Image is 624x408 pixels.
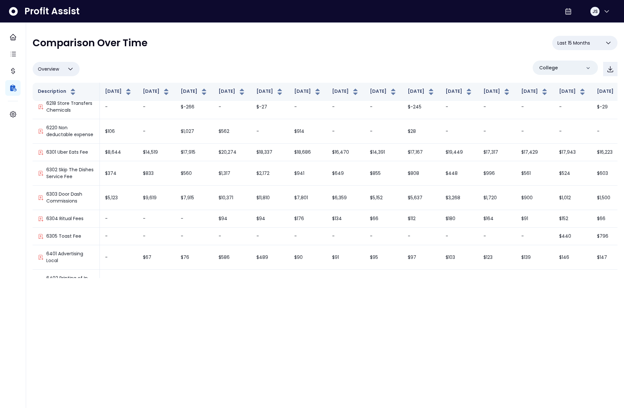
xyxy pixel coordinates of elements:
[403,245,440,270] td: $97
[557,39,590,47] span: Last 15 Months
[100,161,138,186] td: $374
[554,270,592,294] td: -
[46,215,84,222] p: 6304 Ritual Fees
[46,124,94,138] p: 6220 Non deductable expense
[327,270,365,294] td: $482
[327,186,365,210] td: $6,359
[100,270,138,294] td: -
[100,144,138,161] td: $8,644
[213,144,251,161] td: $20,274
[175,95,213,119] td: $-266
[138,95,175,119] td: -
[478,245,516,270] td: $123
[213,161,251,186] td: $1,317
[516,119,554,144] td: -
[554,161,592,186] td: $524
[294,88,322,96] button: [DATE]
[403,161,440,186] td: $808
[403,270,440,294] td: -
[175,119,213,144] td: $1,027
[213,228,251,245] td: -
[251,119,289,144] td: -
[213,186,251,210] td: $10,371
[138,161,175,186] td: $833
[478,161,516,186] td: $996
[138,144,175,161] td: $14,519
[138,119,175,144] td: -
[251,245,289,270] td: $489
[478,119,516,144] td: -
[403,95,440,119] td: $-245
[46,191,94,204] p: 6303 Door Dash Commissions
[446,88,473,96] button: [DATE]
[327,119,365,144] td: -
[289,270,327,294] td: $94
[365,161,403,186] td: $855
[478,270,516,294] td: -
[138,245,175,270] td: $67
[440,119,478,144] td: -
[38,65,59,73] span: Overview
[440,95,478,119] td: -
[100,119,138,144] td: $106
[478,228,516,245] td: -
[289,186,327,210] td: $7,801
[219,88,246,96] button: [DATE]
[554,95,592,119] td: -
[143,88,170,96] button: [DATE]
[478,95,516,119] td: -
[365,210,403,228] td: $66
[289,119,327,144] td: $914
[213,210,251,228] td: $94
[440,270,478,294] td: -
[138,210,175,228] td: -
[516,186,554,210] td: $900
[440,144,478,161] td: $19,449
[478,144,516,161] td: $17,317
[440,161,478,186] td: $448
[365,119,403,144] td: -
[46,250,94,264] p: 6401 Advertising Local
[289,144,327,161] td: $18,686
[289,161,327,186] td: $941
[327,228,365,245] td: -
[251,186,289,210] td: $11,810
[365,270,403,294] td: $21
[175,228,213,245] td: -
[327,245,365,270] td: $91
[138,186,175,210] td: $9,619
[440,245,478,270] td: $103
[46,166,94,180] p: 6302 Skip The Dishes Service Fee
[516,95,554,119] td: -
[289,95,327,119] td: -
[175,161,213,186] td: $560
[483,88,511,96] button: [DATE]
[138,228,175,245] td: -
[289,210,327,228] td: $176
[554,228,592,245] td: $440
[478,186,516,210] td: $1,720
[403,144,440,161] td: $17,167
[365,144,403,161] td: $14,391
[46,100,94,114] p: 6218 Store Transfers Chemicals
[289,245,327,270] td: $90
[403,186,440,210] td: $5,637
[100,95,138,119] td: -
[554,245,592,270] td: $146
[365,186,403,210] td: $5,152
[559,88,586,96] button: [DATE]
[440,186,478,210] td: $3,268
[251,270,289,294] td: $271
[100,210,138,228] td: -
[592,8,598,15] span: JS
[554,144,592,161] td: $17,943
[105,88,132,96] button: [DATE]
[138,270,175,294] td: -
[403,228,440,245] td: -
[175,245,213,270] td: $76
[516,245,554,270] td: $139
[100,228,138,245] td: -
[327,210,365,228] td: $134
[46,275,94,288] p: 6402 Printing of In Store Material
[516,210,554,228] td: $91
